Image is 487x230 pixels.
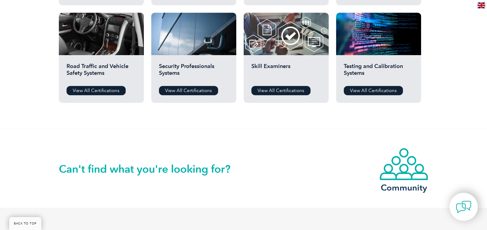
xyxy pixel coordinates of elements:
[251,86,310,95] a: View All Certifications
[67,86,126,95] a: View All Certifications
[159,63,229,81] h2: Security Professionals Systems
[59,164,244,174] h2: Can't find what you're looking for?
[67,63,136,81] h2: Road Traffic and Vehicle Safety Systems
[159,86,218,95] a: View All Certifications
[251,63,321,81] h2: Skill Examiners
[477,2,485,8] img: en
[379,147,428,181] img: icon-community.webp
[344,63,413,81] h2: Testing and Calibration Systems
[344,86,403,95] a: View All Certifications
[9,217,41,230] a: BACK TO TOP
[456,199,471,215] img: contact-chat.png
[379,147,428,192] a: Community
[379,184,428,192] h3: Community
